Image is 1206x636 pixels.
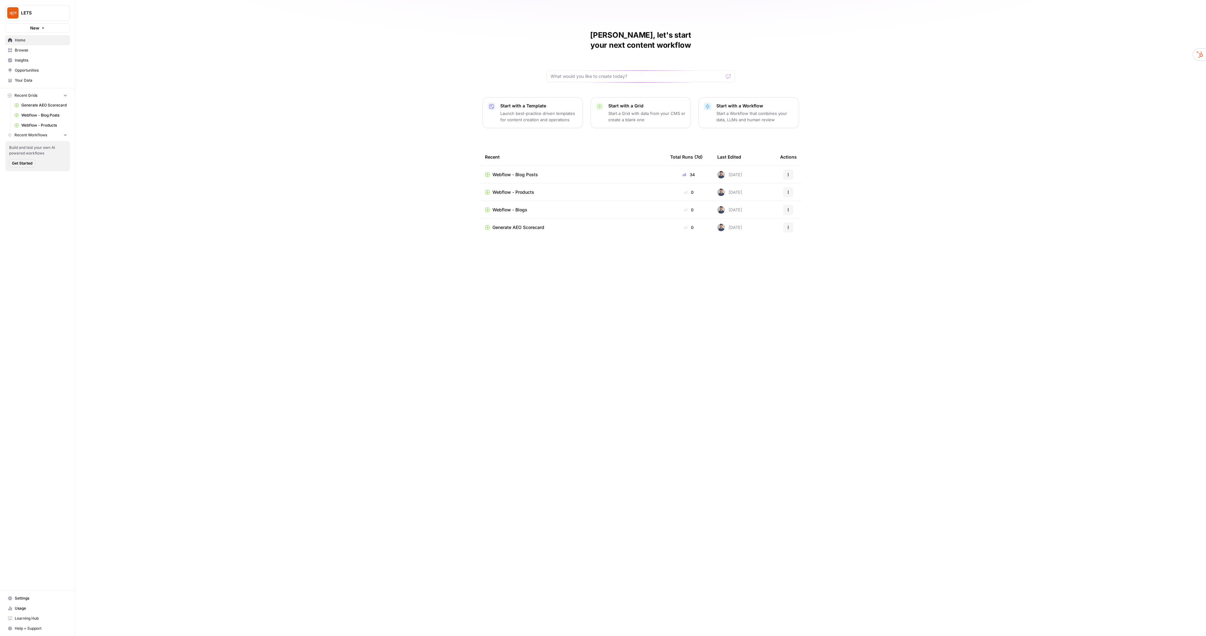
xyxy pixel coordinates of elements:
[9,159,35,167] button: Get Started
[5,623,70,633] button: Help + Support
[5,75,70,85] a: Your Data
[698,97,799,128] button: Start with a WorkflowStart a Workflow that combines your data, LLMs and human review
[670,189,707,195] div: 0
[492,224,544,231] span: Generate AEO Scorecard
[14,93,37,98] span: Recent Grids
[485,224,660,231] a: Generate AEO Scorecard
[500,103,578,109] p: Start with a Template
[485,207,660,213] a: Webflow - Blogs
[5,613,70,623] a: Learning Hub
[30,25,39,31] span: New
[21,112,67,118] span: Webflow - Blog Posts
[546,30,735,50] h1: [PERSON_NAME], let's start your next content workflow
[717,206,742,214] div: [DATE]
[717,171,725,178] img: 5d1k13leg0nycxz2j92w4c5jfa9r
[492,189,534,195] span: Webflow - Products
[717,206,725,214] img: 5d1k13leg0nycxz2j92w4c5jfa9r
[5,35,70,45] a: Home
[670,148,703,166] div: Total Runs (7d)
[670,224,707,231] div: 0
[15,37,67,43] span: Home
[717,171,742,178] div: [DATE]
[485,171,660,178] a: Webflow - Blog Posts
[21,122,67,128] span: Webflow - Products
[5,45,70,55] a: Browse
[5,593,70,603] a: Settings
[500,110,578,123] p: Launch best-practice driven templates for content creation and operations
[717,188,742,196] div: [DATE]
[15,595,67,601] span: Settings
[15,57,67,63] span: Insights
[12,110,70,120] a: Webflow - Blog Posts
[551,73,723,79] input: What would you like to create today?
[14,132,47,138] span: Recent Workflows
[9,145,66,156] span: Build and test your own AI powered workflows
[21,10,59,16] span: LETS
[15,78,67,83] span: Your Data
[5,5,70,21] button: Workspace: LETS
[5,55,70,65] a: Insights
[12,100,70,110] a: Generate AEO Scorecard
[15,47,67,53] span: Browse
[608,110,686,123] p: Start a Grid with data from your CMS or create a blank one
[15,616,67,621] span: Learning Hub
[5,65,70,75] a: Opportunities
[7,7,19,19] img: LETS Logo
[21,102,67,108] span: Generate AEO Scorecard
[485,148,660,166] div: Recent
[5,23,70,33] button: New
[5,91,70,100] button: Recent Grids
[608,103,686,109] p: Start with a Grid
[15,626,67,631] span: Help + Support
[670,171,707,178] div: 34
[780,148,797,166] div: Actions
[15,68,67,73] span: Opportunities
[15,606,67,611] span: Usage
[492,207,527,213] span: Webflow - Blogs
[12,160,32,166] span: Get Started
[492,171,538,178] span: Webflow - Blog Posts
[716,110,794,123] p: Start a Workflow that combines your data, LLMs and human review
[717,224,742,231] div: [DATE]
[717,148,741,166] div: Last Edited
[716,103,794,109] p: Start with a Workflow
[485,189,660,195] a: Webflow - Products
[12,120,70,130] a: Webflow - Products
[590,97,691,128] button: Start with a GridStart a Grid with data from your CMS or create a blank one
[717,188,725,196] img: 5d1k13leg0nycxz2j92w4c5jfa9r
[717,224,725,231] img: 5d1k13leg0nycxz2j92w4c5jfa9r
[482,97,583,128] button: Start with a TemplateLaunch best-practice driven templates for content creation and operations
[670,207,707,213] div: 0
[5,603,70,613] a: Usage
[5,130,70,140] button: Recent Workflows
